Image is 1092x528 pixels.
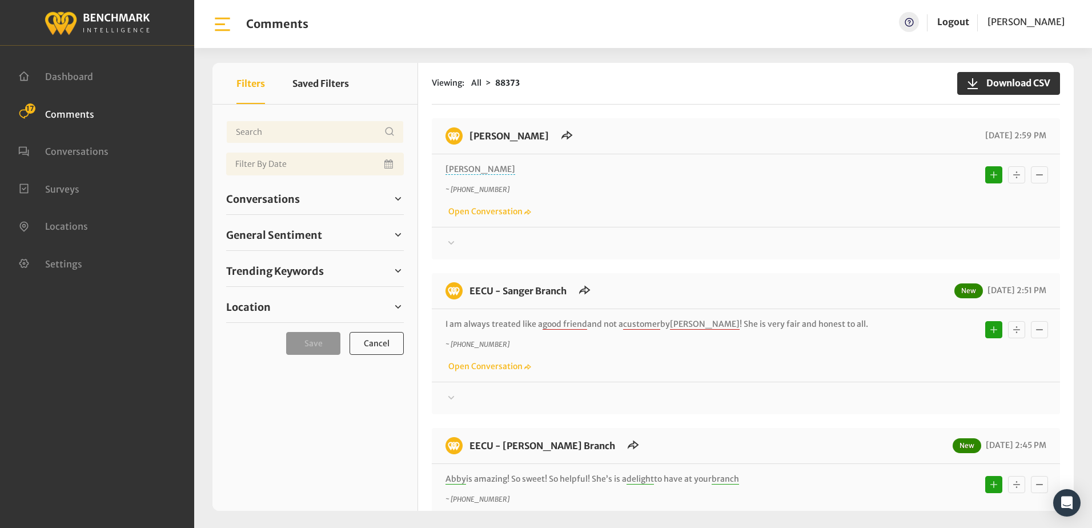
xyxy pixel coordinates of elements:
a: [PERSON_NAME] [469,130,549,142]
span: Comments [45,108,94,119]
button: Download CSV [957,72,1060,95]
a: EECU - Sanger Branch [469,285,567,297]
button: Open Calendar [382,153,397,175]
i: ~ [PHONE_NUMBER] [445,340,509,349]
i: ~ [PHONE_NUMBER] [445,495,509,503]
span: Location [226,299,271,315]
button: Filters [236,63,265,104]
div: Open Intercom Messenger [1053,489,1081,517]
a: Location [226,298,404,315]
a: Conversations [18,145,109,156]
a: Comments 17 [18,107,94,119]
input: Username [226,121,404,143]
span: All [471,78,481,88]
span: Conversations [226,191,300,207]
span: Locations [45,221,88,232]
img: benchmark [44,9,150,37]
h1: Comments [246,17,308,31]
span: [DATE] 2:45 PM [983,440,1046,450]
span: Download CSV [979,76,1050,90]
span: good friend [543,319,587,330]
span: Viewing: [432,77,464,89]
a: EECU - [PERSON_NAME] Branch [469,440,615,451]
h6: EECU - Perrin [463,127,556,145]
a: Conversations [226,190,404,207]
span: General Sentiment [226,227,322,243]
input: Date range input field [226,153,404,175]
span: Conversations [45,146,109,157]
p: is amazing! So sweet! So helpful! She’s is a to have at your [445,473,896,485]
span: [PERSON_NAME] [987,16,1065,27]
span: delight [627,474,654,485]
a: Trending Keywords [226,262,404,279]
p: I am always treated like a and not a by ! She is very fair and honest to all. [445,318,896,330]
a: Open Conversation [445,361,531,371]
a: [PERSON_NAME] [987,12,1065,32]
span: [DATE] 2:59 PM [982,130,1046,141]
img: bar [212,14,232,34]
div: Basic example [982,473,1051,496]
h6: EECU - Armstrong Branch [463,437,622,454]
span: New [953,438,981,453]
button: Saved Filters [292,63,349,104]
a: General Sentiment [226,226,404,243]
span: Dashboard [45,71,93,82]
a: Logout [937,16,969,27]
a: Logout [937,12,969,32]
strong: 88373 [495,78,520,88]
h6: EECU - Sanger Branch [463,282,573,299]
a: Settings [18,257,82,269]
span: New [954,283,983,298]
div: Basic example [982,318,1051,341]
img: benchmark [445,127,463,145]
span: Abby [445,474,466,485]
span: [PERSON_NAME] [445,164,515,175]
span: Settings [45,258,82,269]
i: ~ [PHONE_NUMBER] [445,185,509,194]
a: Surveys [18,182,79,194]
span: Surveys [45,183,79,194]
span: [DATE] 2:51 PM [985,285,1046,295]
span: customer [623,319,660,330]
span: 17 [25,103,35,114]
img: benchmark [445,282,463,299]
div: Basic example [982,163,1051,186]
a: Locations [18,219,88,231]
span: Trending Keywords [226,263,324,279]
span: [PERSON_NAME] [670,319,740,330]
span: branch [712,474,739,485]
img: benchmark [445,437,463,454]
a: Open Conversation [445,206,531,217]
a: Dashboard [18,70,93,81]
button: Cancel [350,332,404,355]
